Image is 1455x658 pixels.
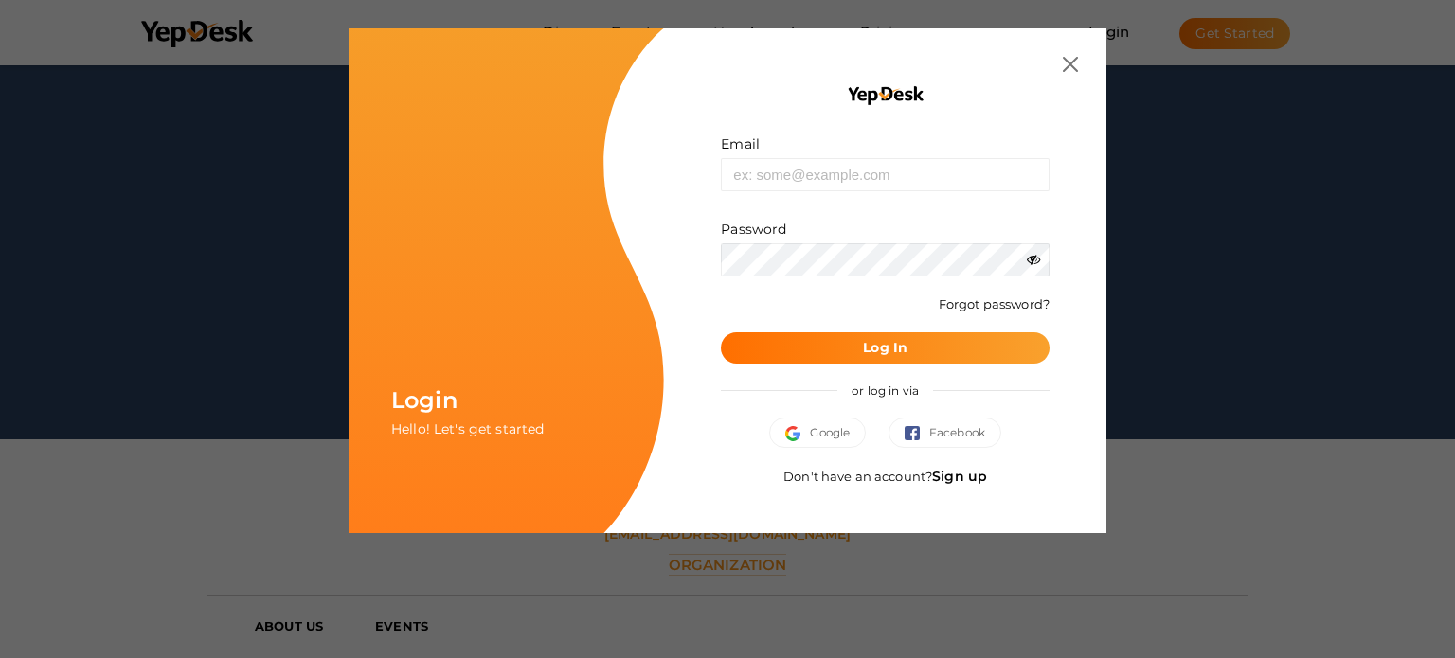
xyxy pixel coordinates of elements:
[391,420,544,437] span: Hello! Let's get started
[846,85,925,106] img: YEP_black_cropped.png
[391,386,458,414] span: Login
[1063,57,1078,72] img: close.svg
[721,220,786,239] label: Password
[721,134,760,153] label: Email
[932,468,987,485] a: Sign up
[939,296,1050,311] a: Forgot password?
[721,158,1050,191] input: ex: some@example.com
[721,332,1050,364] button: Log In
[889,418,1001,448] button: Facebook
[905,426,929,441] img: facebook.svg
[837,369,933,412] span: or log in via
[863,339,907,356] b: Log In
[769,418,866,448] button: Google
[783,469,987,484] span: Don't have an account?
[785,426,810,441] img: google.svg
